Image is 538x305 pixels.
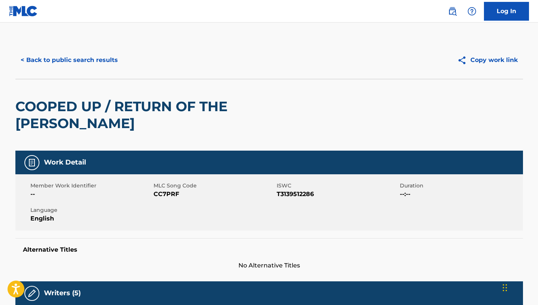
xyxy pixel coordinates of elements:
a: Public Search [445,4,460,19]
div: Help [464,4,479,19]
img: MLC Logo [9,6,38,17]
span: MLC Song Code [154,182,275,190]
span: Duration [400,182,521,190]
span: No Alternative Titles [15,261,523,270]
span: CC7PRF [154,190,275,199]
h5: Writers (5) [44,289,81,297]
span: ISWC [277,182,398,190]
span: Member Work Identifier [30,182,152,190]
img: Writers [27,289,36,298]
iframe: Chat Widget [500,269,538,305]
button: Copy work link [452,51,523,69]
span: --:-- [400,190,521,199]
img: help [467,7,476,16]
a: Log In [484,2,529,21]
span: English [30,214,152,223]
span: -- [30,190,152,199]
span: T3139512286 [277,190,398,199]
h5: Work Detail [44,158,86,167]
button: < Back to public search results [15,51,123,69]
h2: COOPED UP / RETURN OF THE [PERSON_NAME] [15,98,320,132]
img: search [448,7,457,16]
div: Drag [503,276,507,299]
span: Language [30,206,152,214]
img: Work Detail [27,158,36,167]
img: Copy work link [457,56,470,65]
h5: Alternative Titles [23,246,515,254]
